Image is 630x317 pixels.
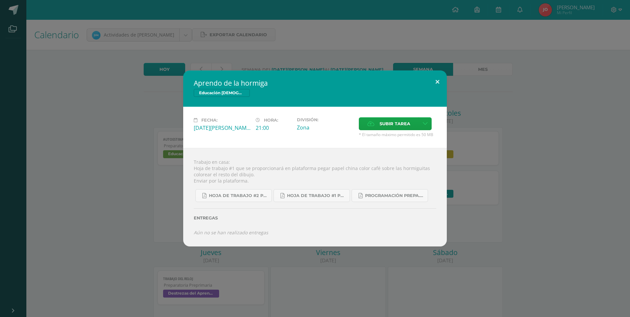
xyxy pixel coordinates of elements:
[201,118,217,123] span: Fecha:
[428,71,447,93] button: Close (Esc)
[194,89,250,97] span: Educación [DEMOGRAPHIC_DATA]
[264,118,278,123] span: Hora:
[183,148,447,246] div: Trabajo en casa: Hoja de trabajo #1 que se proporcionará en plataforma pegar papel china color ca...
[194,124,250,131] div: [DATE][PERSON_NAME]
[194,78,436,88] h2: Aprendo de la hormiga
[297,117,354,122] label: División:
[380,118,410,130] span: Subir tarea
[195,189,272,202] a: Hoja de trabajo #2 prepa A-B 4ta. Unidad 2025.pdf
[365,193,424,198] span: Programación Prepa.B 4ta. Unidad 2025.pdf
[256,124,292,131] div: 21:00
[273,189,350,202] a: Hoja de trabajo #1 prepa 4ta. Unidad 2025.pdf
[297,124,354,131] div: Zona
[359,132,436,137] span: * El tamaño máximo permitido es 50 MB
[194,216,436,220] label: Entregas
[209,193,268,198] span: Hoja de trabajo #2 prepa A-B 4ta. Unidad 2025.pdf
[194,229,268,236] i: Aún no se han realizado entregas
[352,189,428,202] a: Programación Prepa.B 4ta. Unidad 2025.pdf
[287,193,346,198] span: Hoja de trabajo #1 prepa 4ta. Unidad 2025.pdf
